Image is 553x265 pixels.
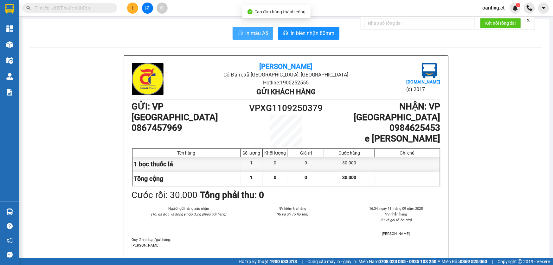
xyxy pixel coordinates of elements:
span: 1 [250,175,253,180]
b: [DOMAIN_NAME] [406,79,440,84]
span: Cung cấp máy in - giấy in: [307,258,357,265]
i: (Kí và ghi rõ họ tên) [276,212,308,216]
span: search [26,6,31,10]
div: 0 [263,157,288,171]
div: Số lượng [242,150,261,156]
span: 30.000 [342,175,356,180]
strong: 0369 525 060 [460,259,487,264]
span: 0 [274,175,277,180]
button: printerIn mẫu A5 [233,27,273,40]
h1: 0867457969 [132,123,248,133]
strong: 0708 023 035 - 0935 103 250 [378,259,436,264]
sup: 1 [516,3,520,7]
span: In biên nhận 80mm [291,29,334,37]
div: 1 bọc thuốc lá [132,157,241,171]
h1: e [PERSON_NAME] [325,133,440,144]
span: Hỗ trợ kỹ thuật: [239,258,297,265]
li: 16:34, ngày 11 tháng 09 năm 2025 [352,206,440,211]
li: [PERSON_NAME] [352,231,440,236]
li: Hotline: 1900252555 [183,79,389,87]
input: Tìm tên, số ĐT hoặc mã đơn [35,4,110,11]
span: file-add [145,6,150,10]
b: NHẬN : VP [GEOGRAPHIC_DATA] [354,101,440,123]
span: close [526,18,530,23]
div: 1 [241,157,263,171]
span: check-circle [248,9,253,14]
li: NV kiểm tra hàng [248,206,337,211]
b: [PERSON_NAME] [259,63,312,70]
span: Miền Nam [358,258,436,265]
b: Gửi khách hàng [256,88,316,96]
h1: 0984625453 [325,123,440,133]
img: dashboard-icon [6,25,13,32]
span: question-circle [7,223,13,229]
li: Cổ Đạm, xã [GEOGRAPHIC_DATA], [GEOGRAPHIC_DATA] [183,71,389,79]
button: caret-down [538,3,549,14]
span: copyright [518,259,522,264]
span: Kết nối tổng đài [485,20,516,27]
span: printer [283,30,288,36]
strong: 1900 633 818 [270,259,297,264]
i: (Kí và ghi rõ họ tên) [380,218,412,222]
span: Tạo đơn hàng thành công [255,9,306,14]
div: Tên hàng [134,150,239,156]
span: message [7,252,13,258]
i: (Tôi đã đọc và đồng ý nộp dung phiếu gửi hàng) [151,212,226,216]
h1: VPXG1109250379 [248,101,325,115]
button: Kết nối tổng đài [480,18,521,28]
span: | [302,258,303,265]
span: Tổng cộng [134,175,164,182]
b: Tổng phải thu: 0 [200,190,264,200]
div: Giá trị [290,150,322,156]
div: Ghi chú [376,150,438,156]
span: In mẫu A5 [245,29,268,37]
img: warehouse-icon [6,57,13,64]
span: Miền Bắc [441,258,487,265]
span: oanhxg.ct [477,4,510,12]
img: warehouse-icon [6,41,13,48]
span: ⚪️ [438,260,440,263]
span: 0 [305,175,307,180]
span: plus [131,6,135,10]
img: phone-icon [527,5,532,11]
div: 30.000 [324,157,375,171]
span: printer [238,30,243,36]
img: logo.jpg [132,63,164,95]
button: plus [127,3,138,14]
span: 1 [517,3,519,7]
p: [PERSON_NAME] [132,242,440,248]
img: warehouse-icon [6,73,13,80]
span: aim [160,6,164,10]
span: caret-down [541,5,547,11]
button: file-add [142,3,153,14]
img: warehouse-icon [6,209,13,215]
div: Khối lượng [264,150,286,156]
input: Nhập số tổng đài [364,18,475,28]
span: | [492,258,493,265]
div: Cước rồi : 30.000 [132,188,198,202]
li: (c) 2017 [406,85,440,93]
img: logo.jpg [422,63,437,78]
img: icon-new-feature [512,5,518,11]
div: 0 [288,157,324,171]
img: solution-icon [6,89,13,96]
img: logo-vxr [5,4,14,14]
div: Cước hàng [326,150,373,156]
div: Quy định nhận/gửi hàng : [132,237,440,248]
span: notification [7,237,13,243]
li: Người gửi hàng xác nhận [145,206,233,211]
li: NV nhận hàng [352,211,440,217]
button: printerIn biên nhận 80mm [278,27,339,40]
b: GỬI : VP [GEOGRAPHIC_DATA] [132,101,218,123]
button: aim [157,3,168,14]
